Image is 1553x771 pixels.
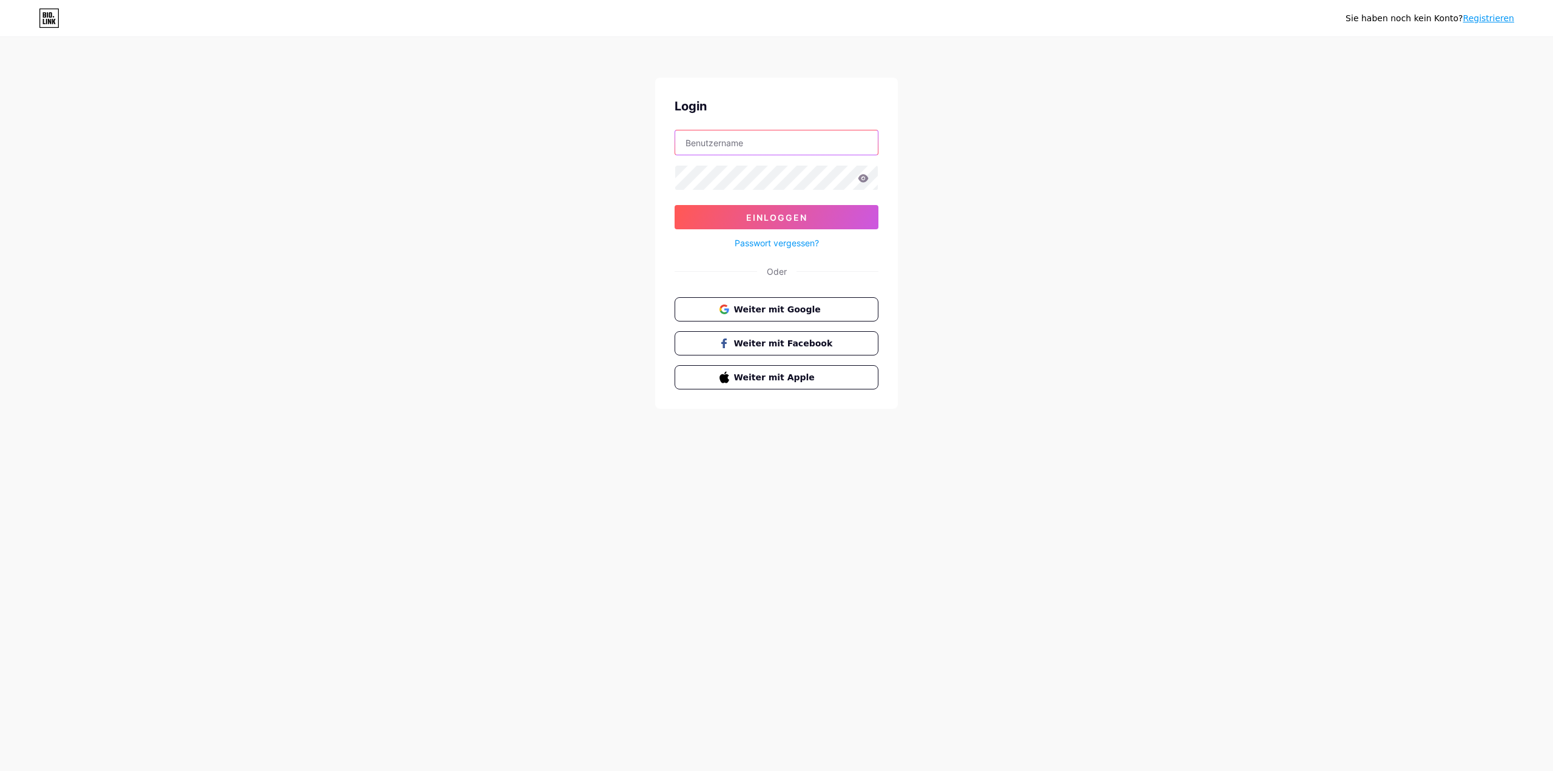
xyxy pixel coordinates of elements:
[735,237,819,249] a: Passwort vergessen?
[767,266,787,277] font: Oder
[735,238,819,248] font: Passwort vergessen?
[746,212,807,223] font: Einloggen
[1346,13,1463,23] font: Sie haben noch kein Konto?
[675,130,878,155] input: Benutzername
[1463,13,1514,23] a: Registrieren
[675,205,878,229] button: Einloggen
[675,331,878,355] button: Weiter mit Facebook
[675,297,878,322] button: Weiter mit Google
[675,99,707,113] font: Login
[734,372,815,382] font: Weiter mit Apple
[734,338,833,348] font: Weiter mit Facebook
[675,365,878,389] button: Weiter mit Apple
[734,305,821,314] font: Weiter mit Google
